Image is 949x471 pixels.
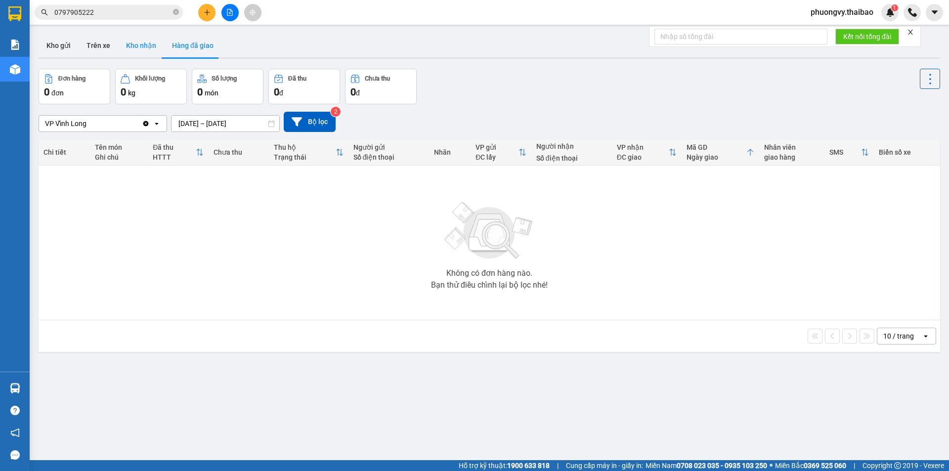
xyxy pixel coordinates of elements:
[153,143,196,151] div: Đã thu
[566,460,643,471] span: Cung cấp máy in - giấy in:
[770,464,773,468] span: ⚪️
[557,460,559,471] span: |
[431,281,548,289] div: Bạn thử điều chỉnh lại bộ lọc nhé!
[173,9,179,15] span: close-circle
[274,86,279,98] span: 0
[471,139,531,166] th: Toggle SortBy
[115,69,187,104] button: Khối lượng0kg
[54,7,171,18] input: Tìm tên, số ĐT hoặc mã đơn
[121,86,126,98] span: 0
[153,153,196,161] div: HTTT
[829,148,861,156] div: SMS
[192,69,263,104] button: Số lượng0món
[682,139,759,166] th: Toggle SortBy
[214,148,264,156] div: Chưa thu
[345,69,417,104] button: Chưa thu0đ
[353,153,424,161] div: Số điện thoại
[51,89,64,97] span: đơn
[87,119,88,128] input: Selected VP Vĩnh Long.
[475,143,518,151] div: VP gửi
[331,107,341,117] sup: 2
[269,139,348,166] th: Toggle SortBy
[654,29,827,44] input: Nhập số tổng đài
[43,148,85,156] div: Chi tiết
[279,89,283,97] span: đ
[907,29,914,36] span: close
[646,460,767,471] span: Miền Nam
[142,120,150,128] svg: Clear value
[835,29,899,44] button: Kết nối tổng đài
[804,462,846,470] strong: 0369 525 060
[39,69,110,104] button: Đơn hàng0đơn
[893,4,896,11] span: 1
[128,89,135,97] span: kg
[79,34,118,57] button: Trên xe
[536,142,607,150] div: Người nhận
[205,89,218,97] span: món
[353,143,424,151] div: Người gửi
[612,139,682,166] th: Toggle SortBy
[8,6,21,21] img: logo-vxr
[883,331,914,341] div: 10 / trang
[95,143,143,151] div: Tên món
[172,116,279,131] input: Select a date range.
[930,8,939,17] span: caret-down
[204,9,211,16] span: plus
[879,148,935,156] div: Biển số xe
[764,143,820,151] div: Nhân viên
[212,75,237,82] div: Số lượng
[894,462,901,469] span: copyright
[843,31,891,42] span: Kết nối tổng đài
[475,153,518,161] div: ĐC lấy
[10,40,20,50] img: solution-icon
[244,4,261,21] button: aim
[153,120,161,128] svg: open
[95,153,143,161] div: Ghi chú
[274,153,335,161] div: Trạng thái
[434,148,466,156] div: Nhãn
[249,9,256,16] span: aim
[198,4,216,21] button: plus
[148,139,209,166] th: Toggle SortBy
[536,154,607,162] div: Số điện thoại
[173,8,179,17] span: close-circle
[350,86,356,98] span: 0
[10,383,20,393] img: warehouse-icon
[677,462,767,470] strong: 0708 023 035 - 0935 103 250
[10,428,20,437] span: notification
[226,9,233,16] span: file-add
[824,139,874,166] th: Toggle SortBy
[197,86,203,98] span: 0
[440,196,539,265] img: svg+xml;base64,PHN2ZyBjbGFzcz0ibGlzdC1wbHVnX19zdmciIHhtbG5zPSJodHRwOi8vd3d3LnczLm9yZy8yMDAwL3N2Zy...
[10,64,20,75] img: warehouse-icon
[908,8,917,17] img: phone-icon
[775,460,846,471] span: Miền Bắc
[854,460,855,471] span: |
[687,153,746,161] div: Ngày giao
[10,450,20,460] span: message
[926,4,943,21] button: caret-down
[221,4,239,21] button: file-add
[803,6,881,18] span: phuongvy.thaibao
[507,462,550,470] strong: 1900 633 818
[365,75,390,82] div: Chưa thu
[10,406,20,415] span: question-circle
[164,34,221,57] button: Hàng đã giao
[44,86,49,98] span: 0
[41,9,48,16] span: search
[288,75,306,82] div: Đã thu
[922,332,930,340] svg: open
[356,89,360,97] span: đ
[617,153,669,161] div: ĐC giao
[118,34,164,57] button: Kho nhận
[764,153,820,161] div: giao hàng
[58,75,86,82] div: Đơn hàng
[459,460,550,471] span: Hỗ trợ kỹ thuật:
[39,34,79,57] button: Kho gửi
[617,143,669,151] div: VP nhận
[268,69,340,104] button: Đã thu0đ
[284,112,336,132] button: Bộ lọc
[45,119,86,128] div: VP Vĩnh Long
[891,4,898,11] sup: 1
[274,143,335,151] div: Thu hộ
